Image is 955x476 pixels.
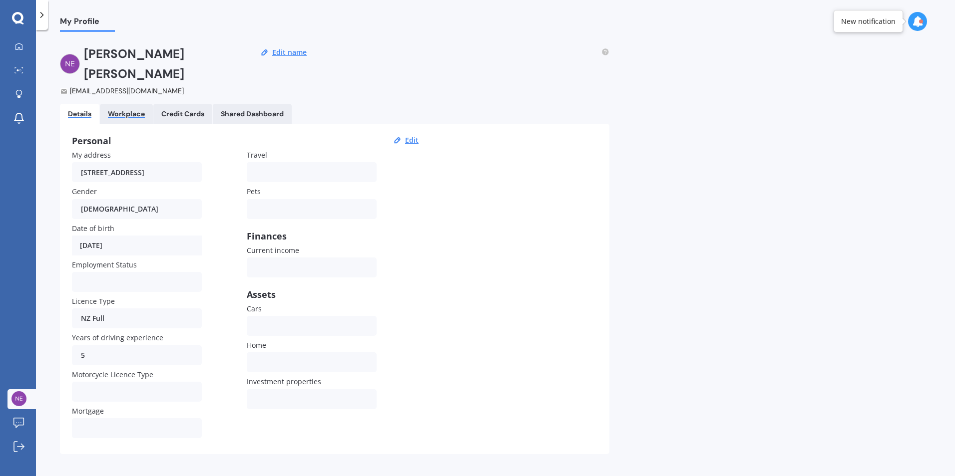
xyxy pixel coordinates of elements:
img: 35711c08981d1a9807f780302ce07dfd [11,391,26,406]
span: Date of birth [72,224,114,233]
span: Home [247,340,266,350]
div: Assets [247,289,377,299]
span: Current income [247,245,299,255]
div: [EMAIL_ADDRESS][DOMAIN_NAME] [60,86,240,96]
div: Personal [72,136,422,146]
div: Workplace [108,110,145,118]
button: Edit [402,136,422,145]
span: Pets [247,187,261,197]
span: Gender [72,187,97,197]
span: Years of driving experience [72,333,163,343]
button: Edit name [269,48,310,57]
span: Mortgage [72,406,104,416]
span: Travel [247,150,267,160]
div: Details [68,110,91,118]
a: Workplace [100,104,153,124]
div: New notification [841,16,896,26]
span: Licence Type [72,296,115,306]
img: 35711c08981d1a9807f780302ce07dfd [60,54,80,74]
h2: [PERSON_NAME] [PERSON_NAME] [84,44,240,84]
div: Shared Dashboard [221,110,284,118]
span: Investment properties [247,377,321,387]
span: Cars [247,304,262,313]
span: Employment Status [72,260,137,269]
span: My Profile [60,16,115,30]
div: [DATE] [72,236,202,255]
span: Motorcycle Licence Type [72,370,153,379]
div: Finances [247,231,377,241]
div: Credit Cards [161,110,204,118]
a: Shared Dashboard [213,104,292,124]
span: My address [72,150,111,160]
a: Credit Cards [153,104,212,124]
a: Details [60,104,99,124]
